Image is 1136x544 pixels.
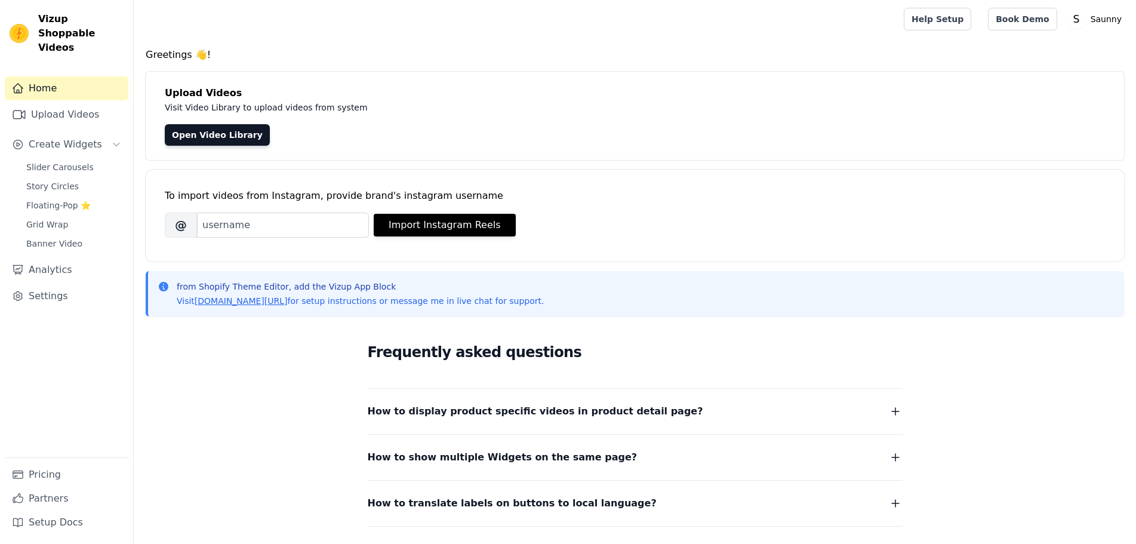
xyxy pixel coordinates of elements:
[368,403,703,420] span: How to display product specific videos in product detail page?
[195,296,288,306] a: [DOMAIN_NAME][URL]
[19,178,128,195] a: Story Circles
[1067,8,1126,30] button: S Saunny
[26,238,82,250] span: Banner Video
[26,180,79,192] span: Story Circles
[368,495,657,512] span: How to translate labels on buttons to local language?
[988,8,1057,30] a: Book Demo
[146,48,1124,62] h4: Greetings 👋!
[19,235,128,252] a: Banner Video
[165,100,700,115] p: Visit Video Library to upload videos from system
[165,213,197,238] span: @
[1086,8,1126,30] p: Saunny
[368,449,638,466] span: How to show multiple Widgets on the same page?
[368,403,903,420] button: How to display product specific videos in product detail page?
[904,8,971,30] a: Help Setup
[29,137,102,152] span: Create Widgets
[1073,13,1079,25] text: S
[374,214,516,236] button: Import Instagram Reels
[197,213,369,238] input: username
[165,124,270,146] a: Open Video Library
[19,197,128,214] a: Floating-Pop ⭐
[19,159,128,176] a: Slider Carousels
[38,12,124,55] span: Vizup Shoppable Videos
[5,511,128,534] a: Setup Docs
[5,103,128,127] a: Upload Videos
[26,161,94,173] span: Slider Carousels
[5,487,128,511] a: Partners
[165,189,1105,203] div: To import videos from Instagram, provide brand's instagram username
[5,284,128,308] a: Settings
[165,86,1105,100] h4: Upload Videos
[177,281,544,293] p: from Shopify Theme Editor, add the Vizup App Block
[10,24,29,43] img: Vizup
[5,76,128,100] a: Home
[19,216,128,233] a: Grid Wrap
[5,463,128,487] a: Pricing
[26,219,68,230] span: Grid Wrap
[26,199,91,211] span: Floating-Pop ⭐
[368,495,903,512] button: How to translate labels on buttons to local language?
[368,340,903,364] h2: Frequently asked questions
[5,258,128,282] a: Analytics
[177,295,544,307] p: Visit for setup instructions or message me in live chat for support.
[368,449,903,466] button: How to show multiple Widgets on the same page?
[5,133,128,156] button: Create Widgets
